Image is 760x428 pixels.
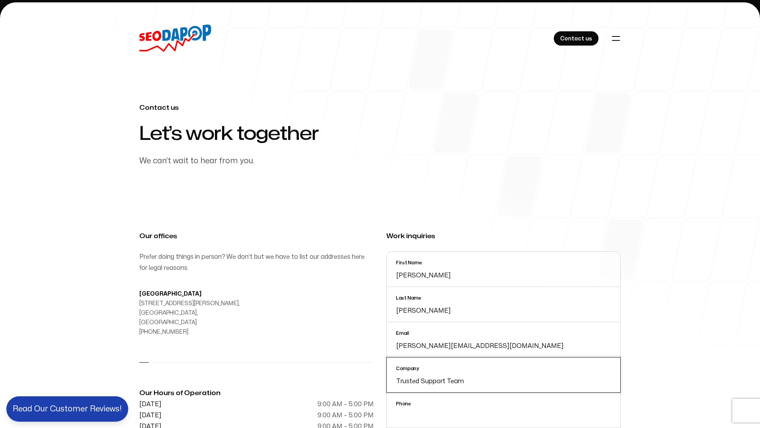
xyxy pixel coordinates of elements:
[6,396,128,422] button: Read Our Customer Reviews!
[317,399,374,410] div: 9:00 AM – 5:00 PM
[139,329,188,334] a: [PHONE_NUMBER]
[139,289,250,337] address: [STREET_ADDRESS][PERSON_NAME], [GEOGRAPHIC_DATA], [GEOGRAPHIC_DATA]
[139,123,545,145] span: Let’s work together
[607,30,625,47] button: Toggle navigation
[139,102,621,113] span: Contact us
[139,291,201,296] strong: [GEOGRAPHIC_DATA]
[139,251,374,273] p: Prefer doing things in person? We don’t but we have to list our addresses here for legal reasons.
[139,410,161,421] div: [DATE]
[560,34,592,44] span: Contact us
[139,25,211,52] a: Home
[139,388,374,399] h2: Our Hours of Operation
[139,155,443,167] p: We can’t wait to hear from you.
[139,25,211,52] img: Seodapop Logo
[554,31,598,46] a: Contact us
[139,231,374,242] h2: Our offices
[386,231,621,242] h2: Work inquiries
[317,410,374,421] div: 9:00 AM – 5:00 PM
[139,399,161,410] div: [DATE]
